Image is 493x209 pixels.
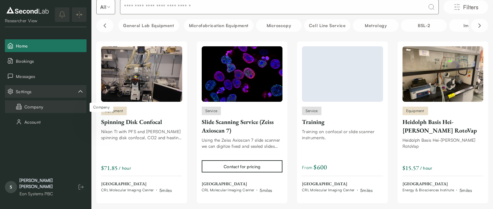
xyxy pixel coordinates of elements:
[463,3,478,11] span: Filters
[403,118,484,135] div: Heidolph Basis Hei-[PERSON_NAME] RotoVap
[202,137,283,149] div: Using the Zeiss Axioscan 7 slide scanner we can digitize fixed and sealed slides with either or b...
[353,19,399,32] button: Metrology
[101,181,172,187] span: [GEOGRAPHIC_DATA]
[5,100,87,113] button: Company
[403,164,419,172] div: $15.57
[105,108,123,114] span: Equipment
[202,181,272,187] span: [GEOGRAPHIC_DATA]
[403,46,484,193] a: Heidolph Basis Hei-VAP HL RotoVapEquipmentHeidolph Basis Hei-[PERSON_NAME] RotoVapHeidolph Basis ...
[5,18,50,24] div: Researcher View
[118,19,179,32] button: General Lab equipment
[302,118,383,126] div: Training
[302,188,355,193] span: CRL Molecular Imaging Center
[304,19,350,32] button: Cell line service
[224,163,260,170] div: Contact for pricing
[5,39,87,52] button: Home
[96,19,113,32] button: Scroll left
[101,129,182,141] div: Nikon TI with PFS and [PERSON_NAME] spinning disk confocal, CO2 and heating incubation chamber wi...
[5,70,87,83] button: Messages
[159,187,172,193] div: 5 miles
[205,108,218,114] span: Service
[184,19,254,32] button: Microfabrication Equipment
[55,7,69,22] button: notifications
[16,88,77,95] span: Settings
[119,165,131,171] span: / hour
[90,103,113,112] div: Company
[101,118,182,126] div: Spinning Disk Confocal
[20,191,69,197] div: Eon Systems PBC
[444,0,488,14] button: Filters
[403,188,454,193] span: Energy & Biosciences Institute
[202,188,254,193] span: CRL Molecular Imaging Center
[5,181,17,193] span: S
[459,187,472,193] div: 5 miles
[5,5,50,15] img: logo
[314,163,327,172] span: $ 600
[5,85,87,98] div: Settings sub items
[256,19,302,32] button: Microscopy
[5,55,87,67] button: Bookings
[16,43,84,49] span: Home
[302,129,383,141] div: Training on confocal or slide scanner instruments.
[302,46,383,193] a: ServiceTrainingTraining on confocal or slide scanner instruments.From $600[GEOGRAPHIC_DATA]CRL Mo...
[5,85,87,98] button: Settings
[16,73,84,80] span: Messages
[202,46,283,102] img: Slide Scanning Service (Zeiss Axioscan 7)
[403,137,484,149] div: Heidolph Basis Hei-[PERSON_NAME] RotoVap
[306,108,318,114] span: Service
[76,182,87,193] button: Log out
[360,187,373,193] div: 5 miles
[101,46,182,102] img: Spinning Disk Confocal
[101,46,182,193] a: Spinning Disk ConfocalEquipmentSpinning Disk ConfocalNikon TI with PFS and [PERSON_NAME] spinning...
[403,46,484,102] img: Heidolph Basis Hei-VAP HL RotoVap
[471,19,488,32] button: Scroll right
[420,165,432,171] span: / hour
[5,115,87,128] button: Account
[302,163,327,172] span: From
[202,46,283,193] a: Slide Scanning Service (Zeiss Axioscan 7)ServiceSlide Scanning Service (Zeiss Axioscan 7)Using th...
[101,188,154,193] span: CRL Molecular Imaging Center
[401,19,447,32] button: BSL-2
[403,181,472,187] span: [GEOGRAPHIC_DATA]
[302,181,373,187] span: [GEOGRAPHIC_DATA]
[260,187,272,193] div: 5 miles
[72,7,87,22] button: Expand/Collapse sidebar
[202,118,283,135] div: Slide Scanning Service (Zeiss Axioscan 7)
[406,108,424,114] span: Equipment
[16,58,84,64] span: Bookings
[101,164,118,172] div: $71.85
[20,177,69,190] div: [PERSON_NAME] [PERSON_NAME]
